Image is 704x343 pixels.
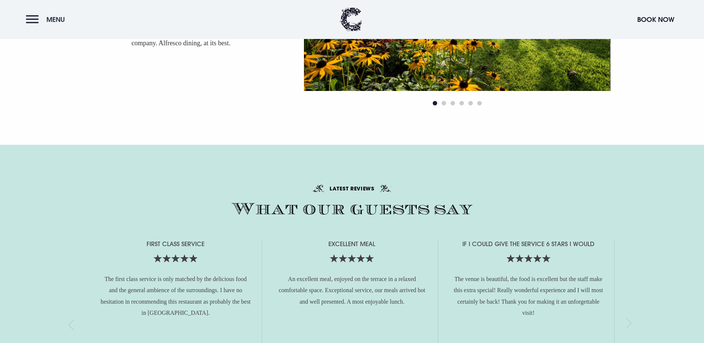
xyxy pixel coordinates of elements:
span: Go to slide 3 [451,101,455,105]
span: Menu [46,15,65,24]
p: The venue is beautiful, the food is excellent but the staff make this extra special! Really wonde... [453,274,603,319]
span: Go to slide 5 [468,101,473,105]
h2: What our guests say [231,199,473,219]
h4: First class service [100,241,251,247]
button: Menu [26,12,69,27]
img: Clandeboye Lodge [340,7,362,32]
span: Go to slide 4 [459,101,464,105]
p: An excellent meal, enjoyed on the terrace in a relaxed comfortable space. Exceptional service, ou... [277,274,427,307]
h4: Excellent Meal [277,241,427,247]
h4: If I could give the service 6 stars I would [453,241,603,247]
button: Book Now [633,12,678,27]
p: The first class service is only matched by the delicious food and the general ambience of the sur... [100,274,251,319]
div: Next slide [626,320,636,331]
span: Go to slide 1 [433,101,437,105]
span: Go to slide 6 [477,101,482,105]
h3: Latest Reviews [89,183,615,192]
div: Previous slide [68,320,78,331]
span: Go to slide 2 [442,101,446,105]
